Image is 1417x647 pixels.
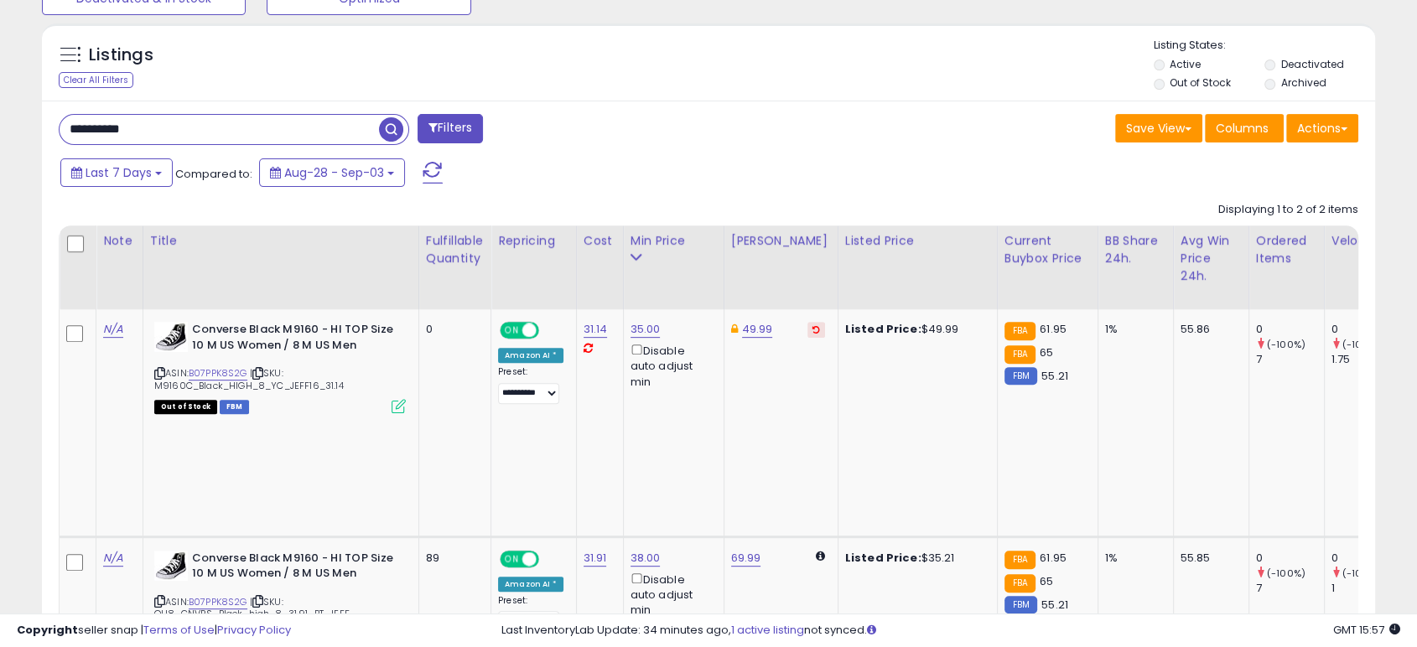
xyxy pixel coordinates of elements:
div: Amazon AI * [498,577,563,592]
div: Last InventoryLab Update: 34 minutes ago, not synced. [501,623,1401,639]
div: BB Share 24h. [1105,232,1166,267]
b: Listed Price: [845,550,921,566]
a: 31.91 [584,550,607,567]
small: FBM [1004,367,1037,385]
div: Cost [584,232,616,250]
small: FBA [1004,551,1035,569]
span: | SKU: M9160C_Black_HIGH_8_YC_JEFF16_31.14 [154,366,344,391]
div: 0 [1331,322,1399,337]
div: 89 [426,551,478,566]
div: Repricing [498,232,569,250]
span: 65 [1040,573,1053,589]
div: 1% [1105,551,1160,566]
small: (-100%) [1342,567,1381,580]
small: FBA [1004,345,1035,364]
button: Aug-28 - Sep-03 [259,158,405,187]
div: $49.99 [845,322,984,337]
label: Archived [1281,75,1326,90]
div: 0 [1256,322,1324,337]
span: OFF [537,551,563,566]
b: Listed Price: [845,321,921,337]
span: FBM [220,400,250,414]
div: Min Price [631,232,717,250]
span: Aug-28 - Sep-03 [284,164,384,181]
a: Privacy Policy [217,622,291,638]
span: 2025-09-11 15:57 GMT [1333,622,1400,638]
span: 65 [1040,344,1053,360]
div: 0 [426,322,478,337]
div: ASIN: [154,322,406,411]
h5: Listings [89,44,153,67]
div: 55.86 [1181,322,1236,337]
span: Compared to: [175,166,252,182]
b: Converse Black M9160 - HI TOP Size 10 M US Women / 8 M US Men [192,322,396,357]
small: FBA [1004,322,1035,340]
small: (-100%) [1342,338,1381,351]
span: OFF [537,323,563,338]
button: Save View [1115,114,1202,142]
span: ON [501,323,522,338]
div: $35.21 [845,551,984,566]
a: Terms of Use [143,622,215,638]
a: 49.99 [742,321,773,338]
button: Filters [418,114,483,143]
div: Amazon AI * [498,348,563,363]
a: N/A [103,550,123,567]
div: Fulfillable Quantity [426,232,484,267]
label: Deactivated [1281,57,1344,71]
a: 69.99 [731,550,761,567]
small: (-100%) [1267,567,1305,580]
span: 55.21 [1041,597,1068,613]
b: Converse Black M9160 - HI TOP Size 10 M US Women / 8 M US Men [192,551,396,586]
span: | SKU: OH8_CNVRS_Black_high_8_31.91_BT_JEFF [154,595,350,620]
a: N/A [103,321,123,338]
div: Velocity [1331,232,1393,250]
div: 0 [1331,551,1399,566]
div: 55.85 [1181,551,1236,566]
div: Note [103,232,136,250]
div: Preset: [498,595,563,633]
div: 1.75 [1331,352,1399,367]
div: Title [150,232,412,250]
button: Last 7 Days [60,158,173,187]
div: 7 [1256,581,1324,596]
a: B07PPK8S2G [189,595,247,609]
small: FBM [1004,596,1037,613]
strong: Copyright [17,622,78,638]
img: 41hJfq5KQnS._SL40_.jpg [154,551,188,581]
div: Preset: [498,366,563,404]
div: ASIN: [154,551,406,640]
div: seller snap | | [17,623,291,639]
a: 38.00 [631,550,661,567]
span: 61.95 [1040,550,1067,566]
div: 0 [1256,551,1324,566]
div: 1% [1105,322,1160,337]
div: Disable auto adjust min [631,570,711,619]
div: Displaying 1 to 2 of 2 items [1218,202,1358,218]
div: Ordered Items [1256,232,1317,267]
div: Avg Win Price 24h. [1181,232,1242,285]
div: 7 [1256,352,1324,367]
a: 1 active listing [731,622,804,638]
label: Active [1170,57,1201,71]
a: 31.14 [584,321,608,338]
span: All listings that are currently out of stock and unavailable for purchase on Amazon [154,400,217,414]
div: Listed Price [845,232,990,250]
span: Last 7 Days [86,164,152,181]
div: Current Buybox Price [1004,232,1091,267]
small: (-100%) [1267,338,1305,351]
span: Columns [1216,120,1269,137]
small: FBA [1004,574,1035,593]
button: Actions [1286,114,1358,142]
a: 35.00 [631,321,661,338]
p: Listing States: [1154,38,1375,54]
div: Disable auto adjust min [631,341,711,390]
label: Out of Stock [1170,75,1231,90]
img: 41hJfq5KQnS._SL40_.jpg [154,322,188,352]
span: 61.95 [1040,321,1067,337]
span: 55.21 [1041,368,1068,384]
a: B07PPK8S2G [189,366,247,380]
span: ON [501,551,522,566]
div: [PERSON_NAME] [731,232,831,250]
button: Columns [1205,114,1284,142]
